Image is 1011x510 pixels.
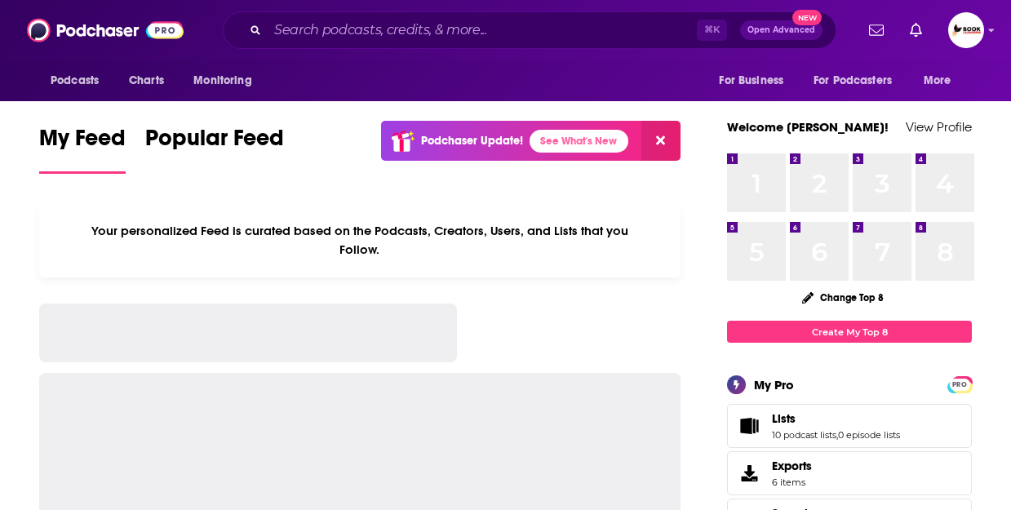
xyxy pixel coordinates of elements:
[727,404,972,448] span: Lists
[948,12,984,48] img: User Profile
[814,69,892,92] span: For Podcasters
[950,378,969,390] a: PRO
[145,124,284,162] span: Popular Feed
[118,65,174,96] a: Charts
[803,65,916,96] button: open menu
[906,119,972,135] a: View Profile
[223,11,836,49] div: Search podcasts, credits, & more...
[727,321,972,343] a: Create My Top 8
[733,462,765,485] span: Exports
[772,477,812,488] span: 6 items
[792,10,822,25] span: New
[707,65,804,96] button: open menu
[912,65,972,96] button: open menu
[39,203,681,277] div: Your personalized Feed is curated based on the Podcasts, Creators, Users, and Lists that you Follow.
[792,287,893,308] button: Change Top 8
[948,12,984,48] span: Logged in as BookLaunchers
[733,415,765,437] a: Lists
[950,379,969,391] span: PRO
[39,65,120,96] button: open menu
[772,459,812,473] span: Exports
[193,69,251,92] span: Monitoring
[421,134,523,148] p: Podchaser Update!
[772,411,900,426] a: Lists
[719,69,783,92] span: For Business
[903,16,929,44] a: Show notifications dropdown
[129,69,164,92] span: Charts
[145,124,284,174] a: Popular Feed
[27,15,184,46] img: Podchaser - Follow, Share and Rate Podcasts
[182,65,273,96] button: open menu
[727,451,972,495] a: Exports
[772,411,796,426] span: Lists
[740,20,823,40] button: Open AdvancedNew
[530,130,628,153] a: See What's New
[772,429,836,441] a: 10 podcast lists
[697,20,727,41] span: ⌘ K
[862,16,890,44] a: Show notifications dropdown
[51,69,99,92] span: Podcasts
[39,124,126,174] a: My Feed
[838,429,900,441] a: 0 episode lists
[836,429,838,441] span: ,
[268,17,697,43] input: Search podcasts, credits, & more...
[39,124,126,162] span: My Feed
[747,26,815,34] span: Open Advanced
[754,377,794,392] div: My Pro
[727,119,889,135] a: Welcome [PERSON_NAME]!
[948,12,984,48] button: Show profile menu
[924,69,951,92] span: More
